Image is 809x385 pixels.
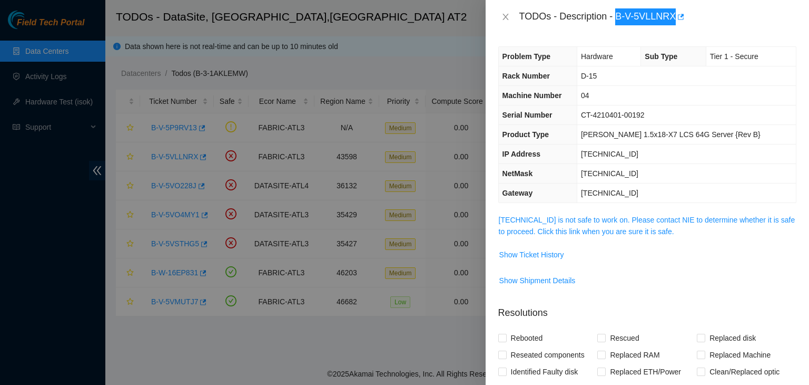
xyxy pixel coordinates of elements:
[502,91,562,100] span: Machine Number
[499,216,795,236] a: [TECHNICAL_ID] is not safe to work on. Please contact NIE to determine whether it is safe to proc...
[705,346,775,363] span: Replaced Machine
[502,189,533,197] span: Gateway
[499,246,565,263] button: Show Ticket History
[581,189,638,197] span: [TECHNICAL_ID]
[705,330,760,346] span: Replaced disk
[581,91,589,100] span: 04
[581,72,597,80] span: D-15
[606,330,643,346] span: Rescued
[502,169,533,178] span: NetMask
[502,150,540,158] span: IP Address
[502,72,550,80] span: Rack Number
[502,130,549,139] span: Product Type
[710,52,758,61] span: Tier 1 - Secure
[502,52,551,61] span: Problem Type
[498,297,796,320] p: Resolutions
[499,272,576,289] button: Show Shipment Details
[705,363,784,380] span: Clean/Replaced optic
[519,8,796,25] div: TODOs - Description - B-V-5VLLNRX
[507,363,583,380] span: Identified Faulty disk
[581,130,761,139] span: [PERSON_NAME] 1.5x18-X7 LCS 64G Server {Rev B}
[581,111,645,119] span: CT-4210401-00192
[507,346,589,363] span: Reseated components
[507,330,547,346] span: Rebooted
[606,346,664,363] span: Replaced RAM
[498,12,513,22] button: Close
[501,13,510,21] span: close
[645,52,677,61] span: Sub Type
[502,111,553,119] span: Serial Number
[499,275,576,286] span: Show Shipment Details
[581,150,638,158] span: [TECHNICAL_ID]
[581,52,613,61] span: Hardware
[499,249,564,261] span: Show Ticket History
[581,169,638,178] span: [TECHNICAL_ID]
